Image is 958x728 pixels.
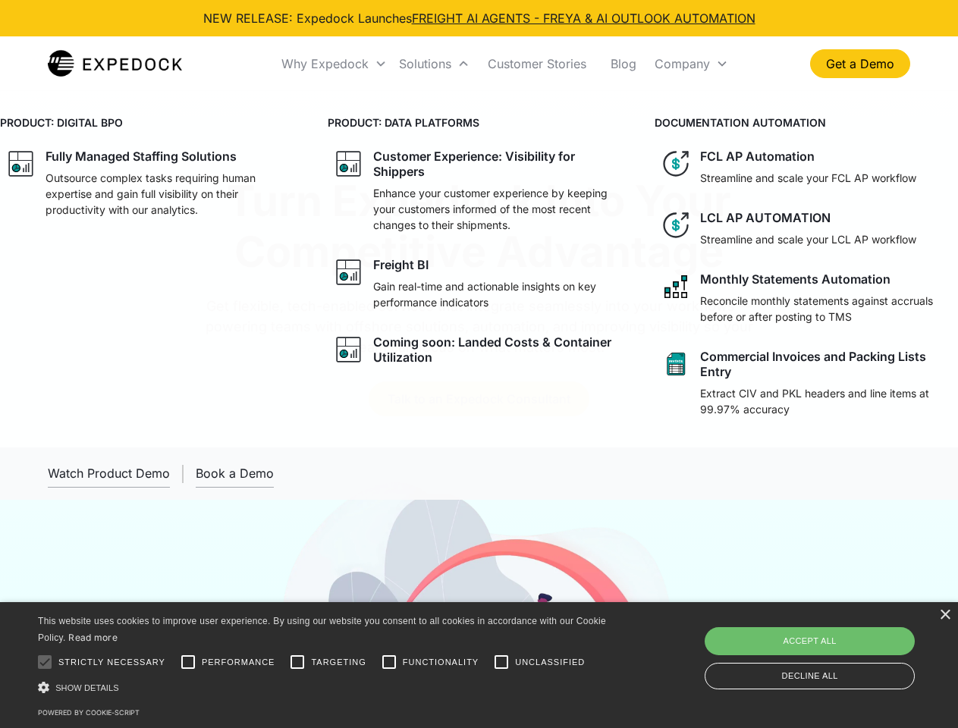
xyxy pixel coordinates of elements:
[373,185,625,233] p: Enhance your customer experience by keeping your customers informed of the most recent changes to...
[655,115,958,130] h4: DOCUMENTATION AUTOMATION
[202,656,275,669] span: Performance
[700,385,952,417] p: Extract CIV and PKL headers and line items at 99.97% accuracy
[515,656,585,669] span: Unclassified
[373,334,625,365] div: Coming soon: Landed Costs & Container Utilization
[48,466,170,481] div: Watch Product Demo
[58,656,165,669] span: Strictly necessary
[393,38,476,89] div: Solutions
[6,149,36,179] img: graph icon
[334,149,364,179] img: graph icon
[412,11,755,26] a: FREIGHT AI AGENTS - FREYA & AI OUTLOOK AUTOMATION
[661,210,691,240] img: dollar icon
[46,149,237,164] div: Fully Managed Staffing Solutions
[661,149,691,179] img: dollar icon
[700,293,952,325] p: Reconcile monthly statements against accruals before or after posting to TMS
[328,251,631,316] a: graph iconFreight BIGain real-time and actionable insights on key performance indicators
[46,170,297,218] p: Outsource complex tasks requiring human expertise and gain full visibility on their productivity ...
[55,683,119,692] span: Show details
[700,170,916,186] p: Streamline and scale your FCL AP workflow
[48,49,182,79] img: Expedock Logo
[68,632,118,643] a: Read more
[655,143,958,192] a: dollar iconFCL AP AutomationStreamline and scale your FCL AP workflow
[311,656,366,669] span: Targeting
[655,56,710,71] div: Company
[328,115,631,130] h4: PRODUCT: DATA PLATFORMS
[196,460,274,488] a: Book a Demo
[661,271,691,302] img: network like icon
[328,143,631,239] a: graph iconCustomer Experience: Visibility for ShippersEnhance your customer experience by keeping...
[476,38,598,89] a: Customer Stories
[334,334,364,365] img: graph icon
[700,210,831,225] div: LCL AP AUTOMATION
[700,271,890,287] div: Monthly Statements Automation
[38,679,611,695] div: Show details
[38,708,140,717] a: Powered by cookie-script
[373,278,625,310] p: Gain real-time and actionable insights on key performance indicators
[48,49,182,79] a: home
[196,466,274,481] div: Book a Demo
[705,564,958,728] iframe: Chat Widget
[48,460,170,488] a: open lightbox
[649,38,734,89] div: Company
[655,204,958,253] a: dollar iconLCL AP AUTOMATIONStreamline and scale your LCL AP workflow
[399,56,451,71] div: Solutions
[655,265,958,331] a: network like iconMonthly Statements AutomationReconcile monthly statements against accruals befor...
[328,328,631,371] a: graph iconComing soon: Landed Costs & Container Utilization
[700,149,815,164] div: FCL AP Automation
[334,257,364,287] img: graph icon
[655,343,958,423] a: sheet iconCommercial Invoices and Packing Lists EntryExtract CIV and PKL headers and line items a...
[403,656,479,669] span: Functionality
[700,231,916,247] p: Streamline and scale your LCL AP workflow
[281,56,369,71] div: Why Expedock
[661,349,691,379] img: sheet icon
[810,49,910,78] a: Get a Demo
[373,257,429,272] div: Freight BI
[700,349,952,379] div: Commercial Invoices and Packing Lists Entry
[38,616,606,644] span: This website uses cookies to improve user experience. By using our website you consent to all coo...
[203,9,755,27] div: NEW RELEASE: Expedock Launches
[598,38,649,89] a: Blog
[275,38,393,89] div: Why Expedock
[373,149,625,179] div: Customer Experience: Visibility for Shippers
